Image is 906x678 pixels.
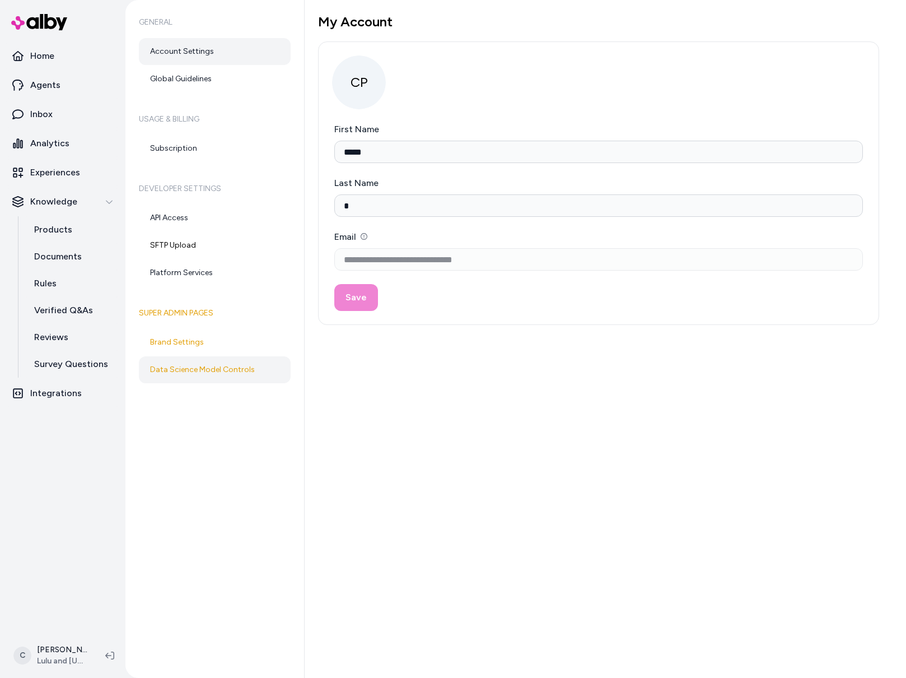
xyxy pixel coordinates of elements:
[23,216,121,243] a: Products
[34,250,82,263] p: Documents
[34,223,72,236] p: Products
[30,78,60,92] p: Agents
[34,304,93,317] p: Verified Q&As
[13,647,31,665] span: C
[23,243,121,270] a: Documents
[11,14,67,30] img: alby Logo
[30,387,82,400] p: Integrations
[4,159,121,186] a: Experiences
[139,232,291,259] a: SFTP Upload
[23,270,121,297] a: Rules
[361,233,367,240] button: Email
[37,644,87,656] p: [PERSON_NAME]
[139,104,291,135] h6: Usage & Billing
[139,356,291,383] a: Data Science Model Controls
[139,329,291,356] a: Brand Settings
[37,656,87,667] span: Lulu and [US_STATE]
[139,135,291,162] a: Subscription
[30,108,53,121] p: Inbox
[318,13,879,30] h1: My Account
[34,331,68,344] p: Reviews
[30,137,69,150] p: Analytics
[4,380,121,407] a: Integrations
[30,49,54,63] p: Home
[334,124,379,134] label: First Name
[139,7,291,38] h6: General
[4,188,121,215] button: Knowledge
[139,66,291,92] a: Global Guidelines
[334,178,379,188] label: Last Name
[139,298,291,329] h6: Super Admin Pages
[4,101,121,128] a: Inbox
[139,38,291,65] a: Account Settings
[23,351,121,378] a: Survey Questions
[139,173,291,205] h6: Developer Settings
[34,277,57,290] p: Rules
[332,55,386,109] span: CP
[30,195,77,208] p: Knowledge
[30,166,80,179] p: Experiences
[34,357,108,371] p: Survey Questions
[23,297,121,324] a: Verified Q&As
[4,130,121,157] a: Analytics
[23,324,121,351] a: Reviews
[139,205,291,231] a: API Access
[7,638,96,674] button: C[PERSON_NAME]Lulu and [US_STATE]
[4,43,121,69] a: Home
[334,231,367,242] label: Email
[139,259,291,286] a: Platform Services
[4,72,121,99] a: Agents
